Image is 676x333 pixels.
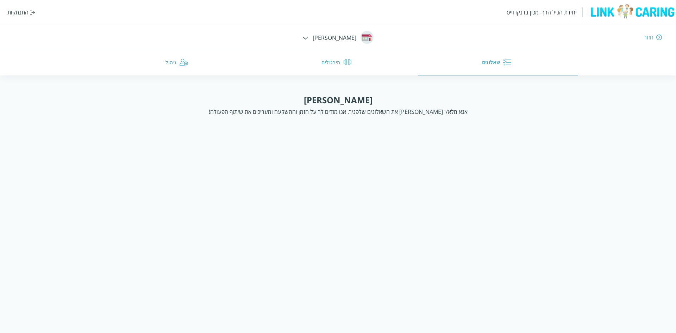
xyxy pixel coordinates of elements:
[507,8,577,16] div: יחידת הגיל הרך- מכון ברנקו וייס
[30,10,35,15] img: התנתקות
[98,50,258,75] button: ניהול
[343,58,352,66] img: תירגולים
[180,58,188,66] img: ניהול
[258,50,418,75] button: תירגולים
[418,50,578,75] button: שאלונים
[588,4,676,19] img: logo
[304,94,373,106] div: [PERSON_NAME]
[209,108,468,116] div: אנא מלא/י [PERSON_NAME] את השאלונים שלפניך. אנו מודים לך על הזמן וההשקעה ומעריכים את שיתוף הפעולה!
[7,8,29,16] div: התנתקות
[644,33,653,41] div: חזור
[503,58,511,66] img: שאלונים
[656,34,662,41] img: חזור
